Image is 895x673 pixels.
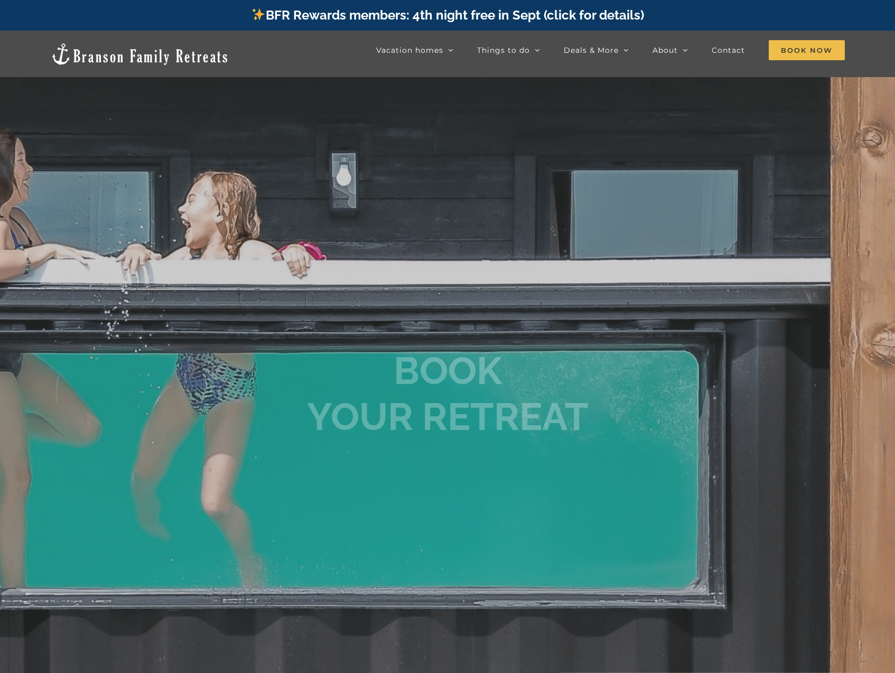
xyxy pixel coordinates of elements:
nav: Main Menu [376,40,845,61]
a: Things to do [477,40,540,61]
a: Book Now [769,40,845,61]
img: Branson Family Retreats Logo [50,42,229,66]
span: About [652,46,678,54]
span: Things to do [477,46,530,54]
span: Deals & More [564,46,619,54]
span: Vacation homes [376,46,443,54]
a: Contact [712,40,745,61]
img: ✨ [252,8,265,21]
span: Contact [712,46,745,54]
a: Vacation homes [376,40,453,61]
a: BFR Rewards members: 4th night free in Sept (click for details) [251,7,644,23]
span: Book Now [769,40,845,60]
a: Deals & More [564,40,629,61]
a: About [652,40,688,61]
b: BOOK YOUR RETREAT [307,348,589,438]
